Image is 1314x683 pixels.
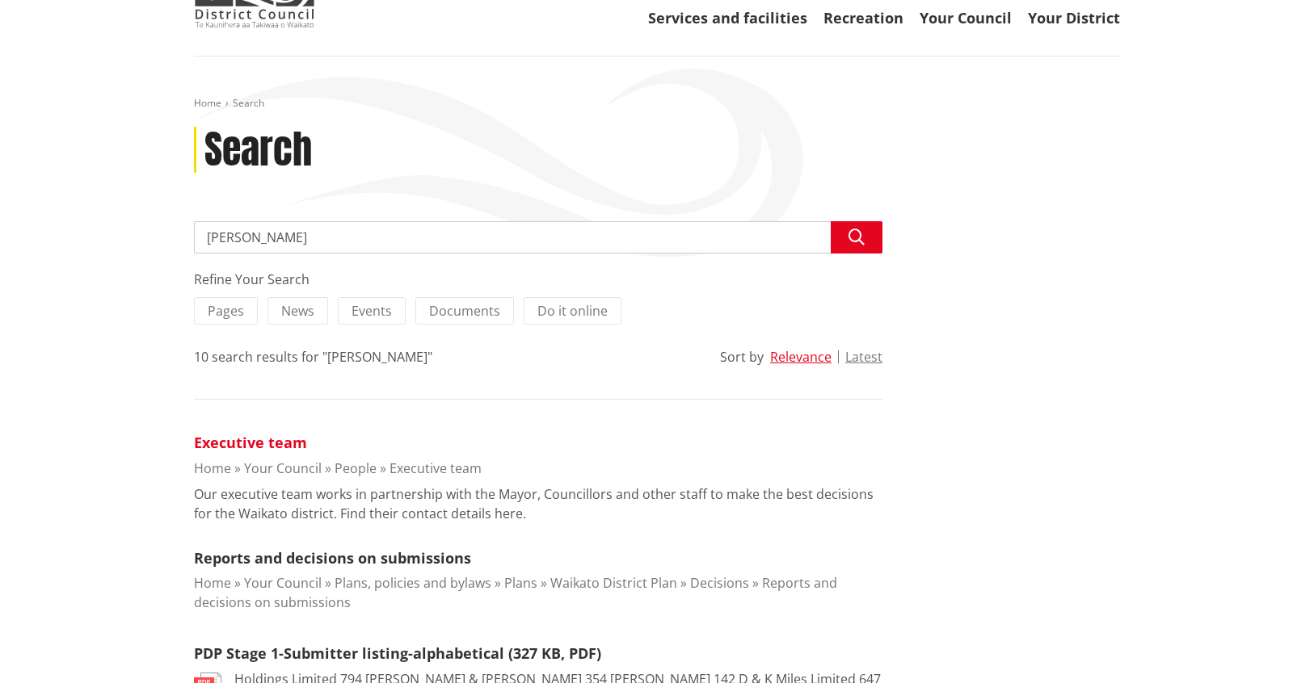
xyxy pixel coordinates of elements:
span: Events [352,302,392,320]
a: Decisions [690,574,749,592]
a: People [335,459,377,477]
a: Services and facilities [648,8,807,27]
a: Home [194,574,231,592]
a: Your Council [244,459,322,477]
a: Your District [1028,8,1120,27]
nav: breadcrumb [194,97,1120,111]
span: News [281,302,314,320]
a: Reports and decisions on submissions [194,548,471,568]
a: Your Council [920,8,1012,27]
a: Executive team [194,433,307,452]
a: Waikato District Plan [550,574,677,592]
span: Search [233,96,264,110]
a: Home [194,96,221,110]
div: Sort by [720,347,764,367]
a: Executive team [390,459,482,477]
h1: Search [204,127,312,174]
p: Our executive team works in partnership with the Mayor, Councillors and other staff to make the b... [194,484,882,523]
button: Latest [845,350,882,364]
a: Plans, policies and bylaws [335,574,491,592]
a: Your Council [244,574,322,592]
div: Refine Your Search [194,270,882,289]
a: Reports and decisions on submissions​ [194,574,837,611]
span: Documents [429,302,500,320]
span: Pages [208,302,244,320]
a: Plans [504,574,537,592]
div: 10 search results for "[PERSON_NAME]" [194,347,432,367]
input: Search input [194,221,882,254]
iframe: Messenger Launcher [1240,615,1298,673]
a: PDP Stage 1-Submitter listing-alphabetical (327 KB, PDF) [194,643,601,663]
span: Do it online [537,302,608,320]
button: Relevance [770,350,832,364]
a: Recreation [823,8,903,27]
a: Home [194,459,231,477]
